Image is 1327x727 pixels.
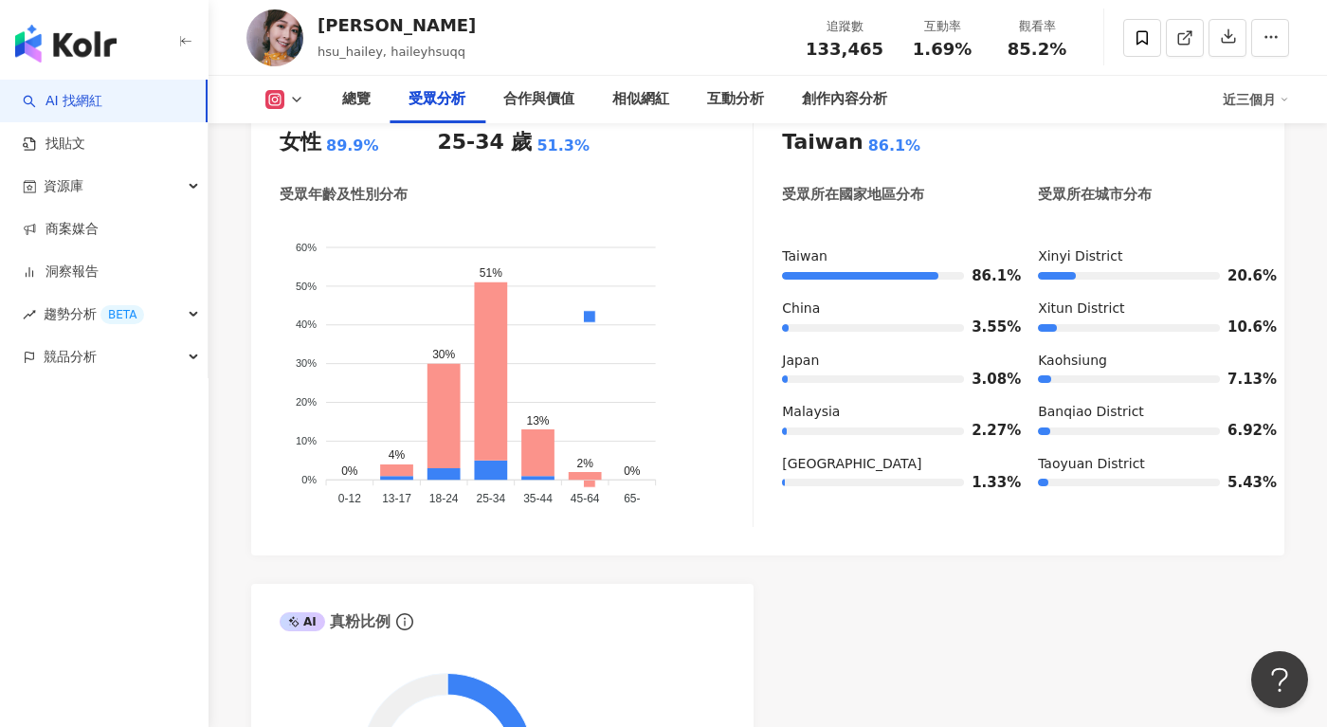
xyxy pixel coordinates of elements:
div: Banqiao District [1038,403,1256,422]
span: 86.1% [972,269,1000,283]
tspan: 50% [296,281,317,292]
div: 89.9% [326,136,379,156]
span: 133,465 [806,39,883,59]
div: 受眾所在國家地區分布 [782,185,924,205]
div: Xinyi District [1038,247,1256,266]
div: Taoyuan District [1038,455,1256,474]
div: 25-34 歲 [437,128,532,157]
span: 2.27% [972,424,1000,438]
tspan: 45-64 [571,493,600,506]
a: searchAI 找網紅 [23,92,102,111]
div: [GEOGRAPHIC_DATA] [782,455,1000,474]
div: 女性 [280,128,321,157]
div: 互動率 [906,17,978,36]
a: 商案媒合 [23,220,99,239]
div: AI [280,612,325,631]
div: 受眾所在城市分布 [1038,185,1152,205]
div: 相似網紅 [612,88,669,111]
div: 總覽 [342,88,371,111]
div: 追蹤數 [806,17,883,36]
span: 競品分析 [44,336,97,378]
div: 86.1% [868,136,921,156]
img: KOL Avatar [246,9,303,66]
span: 20.6% [1227,269,1256,283]
img: logo [15,25,117,63]
tspan: 0% [301,474,317,485]
iframe: Help Scout Beacon - Open [1251,651,1308,708]
a: 洞察報告 [23,263,99,282]
tspan: 40% [296,319,317,331]
div: 受眾分析 [409,88,465,111]
tspan: 20% [296,397,317,409]
div: 合作與價值 [503,88,574,111]
span: rise [23,308,36,321]
span: 1.69% [913,40,972,59]
div: Kaohsiung [1038,352,1256,371]
span: 趨勢分析 [44,293,144,336]
div: 觀看率 [1001,17,1073,36]
div: 創作內容分析 [802,88,887,111]
tspan: 35-44 [523,493,553,506]
span: 7.13% [1227,373,1256,387]
span: 1.33% [972,476,1000,490]
div: China [782,300,1000,318]
div: Taiwan [782,247,1000,266]
tspan: 10% [296,436,317,447]
span: 男性 [422,393,459,407]
span: 資源庫 [44,165,83,208]
span: 5.43% [1227,476,1256,490]
span: 3.08% [972,373,1000,387]
span: hsu_hailey, haileyhsuqq [318,45,465,59]
div: Malaysia [782,403,1000,422]
div: [PERSON_NAME] [318,13,476,37]
span: info-circle [393,610,416,633]
div: 互動分析 [707,88,764,111]
span: 6.92% [1227,424,1256,438]
span: 85.2% [1008,40,1066,59]
div: Taiwan [782,128,863,157]
span: 3.55% [972,320,1000,335]
div: Xitun District [1038,300,1256,318]
div: 近三個月 [1223,84,1289,115]
a: 找貼文 [23,135,85,154]
div: Japan [782,352,1000,371]
span: 10.6% [1227,320,1256,335]
div: 51.3% [536,136,590,156]
tspan: 0-12 [338,493,361,506]
tspan: 18-24 [429,493,459,506]
tspan: 25-34 [476,493,505,506]
tspan: 30% [296,358,317,370]
tspan: 65- [624,493,640,506]
div: 受眾年齡及性別分布 [280,185,408,205]
div: 真粉比例 [280,611,391,632]
div: BETA [100,305,144,324]
tspan: 60% [296,242,317,253]
tspan: 13-17 [382,493,411,506]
